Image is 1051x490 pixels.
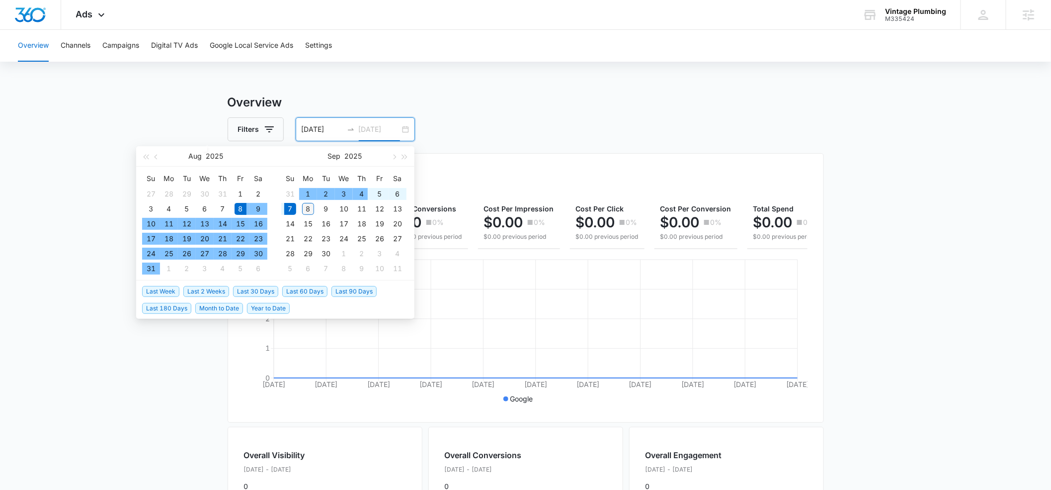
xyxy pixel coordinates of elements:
[196,216,214,231] td: 2025-08-13
[281,187,299,201] td: 2025-08-31
[199,188,211,200] div: 30
[345,146,362,166] button: 2025
[196,231,214,246] td: 2025-08-20
[356,233,368,245] div: 25
[195,303,243,314] span: Month to Date
[181,233,193,245] div: 19
[626,219,638,226] p: 0%
[282,286,327,297] span: Last 60 Days
[646,449,722,461] h2: Overall Engagement
[160,231,178,246] td: 2025-08-18
[353,171,371,187] th: Th
[214,261,232,276] td: 2025-09-04
[299,261,317,276] td: 2025-10-06
[338,218,350,230] div: 17
[389,246,406,261] td: 2025-10-04
[317,261,335,276] td: 2025-10-07
[786,380,809,389] tspan: [DATE]
[733,380,756,389] tspan: [DATE]
[534,219,546,226] p: 0%
[356,263,368,275] div: 9
[576,214,615,230] p: $0.00
[445,449,522,461] h2: Overall Conversions
[235,248,246,260] div: 29
[374,233,386,245] div: 26
[389,216,406,231] td: 2025-09-20
[160,216,178,231] td: 2025-08-11
[217,188,229,200] div: 31
[145,263,157,275] div: 31
[249,171,267,187] th: Sa
[320,233,332,245] div: 23
[302,248,314,260] div: 29
[331,286,377,297] span: Last 90 Days
[392,188,404,200] div: 6
[374,203,386,215] div: 12
[178,231,196,246] td: 2025-08-19
[299,187,317,201] td: 2025-09-01
[576,380,599,389] tspan: [DATE]
[413,204,457,213] span: Conversions
[885,15,946,22] div: account id
[681,380,704,389] tspan: [DATE]
[196,261,214,276] td: 2025-09-03
[660,214,700,230] p: $0.00
[196,201,214,216] td: 2025-08-06
[317,246,335,261] td: 2025-09-30
[142,216,160,231] td: 2025-08-10
[188,146,202,166] button: Aug
[163,263,175,275] div: 1
[178,261,196,276] td: 2025-09-02
[199,203,211,215] div: 6
[262,380,285,389] tspan: [DATE]
[232,216,249,231] td: 2025-08-15
[389,187,406,201] td: 2025-09-06
[299,231,317,246] td: 2025-09-22
[374,248,386,260] div: 3
[335,231,353,246] td: 2025-09-24
[302,124,343,135] input: Start date
[753,214,793,230] p: $0.00
[178,171,196,187] th: Tu
[217,248,229,260] div: 28
[163,233,175,245] div: 18
[284,188,296,200] div: 31
[199,248,211,260] div: 27
[347,125,355,133] span: to
[371,246,389,261] td: 2025-10-03
[302,263,314,275] div: 6
[214,216,232,231] td: 2025-08-14
[252,188,264,200] div: 2
[145,188,157,200] div: 27
[389,261,406,276] td: 2025-10-11
[484,204,554,213] span: Cost Per Impression
[392,263,404,275] div: 11
[196,171,214,187] th: We
[338,233,350,245] div: 24
[317,171,335,187] th: Tu
[484,232,554,241] p: $0.00 previous period
[214,171,232,187] th: Th
[163,218,175,230] div: 11
[244,465,305,474] p: [DATE] - [DATE]
[160,246,178,261] td: 2025-08-25
[252,263,264,275] div: 6
[235,188,246,200] div: 1
[353,216,371,231] td: 2025-09-18
[353,246,371,261] td: 2025-10-02
[305,30,332,62] button: Settings
[389,201,406,216] td: 2025-09-13
[145,203,157,215] div: 3
[367,380,390,389] tspan: [DATE]
[196,246,214,261] td: 2025-08-27
[392,203,404,215] div: 13
[142,303,191,314] span: Last 180 Days
[320,188,332,200] div: 2
[217,233,229,245] div: 21
[181,218,193,230] div: 12
[338,263,350,275] div: 8
[252,248,264,260] div: 30
[252,218,264,230] div: 16
[249,246,267,261] td: 2025-08-30
[232,231,249,246] td: 2025-08-22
